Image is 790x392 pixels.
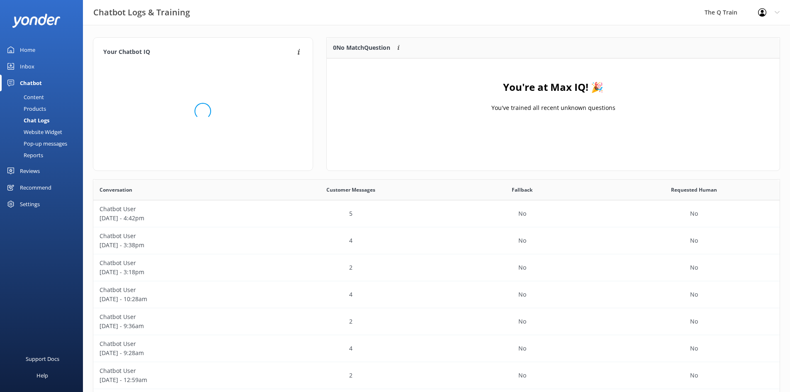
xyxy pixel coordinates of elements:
a: Products [5,103,83,114]
div: Content [5,91,44,103]
img: yonder-white-logo.png [12,14,60,27]
p: 4 [349,290,352,299]
div: row [93,227,780,254]
p: No [690,236,698,245]
a: Website Widget [5,126,83,138]
div: Help [36,367,48,384]
p: 2 [349,263,352,272]
div: Pop-up messages [5,138,67,149]
span: Conversation [100,186,132,194]
p: No [518,209,526,218]
div: row [93,281,780,308]
p: Chatbot User [100,312,259,321]
p: [DATE] - 9:36am [100,321,259,331]
p: [DATE] - 3:18pm [100,268,259,277]
div: Reports [5,149,43,161]
div: Products [5,103,46,114]
a: Chat Logs [5,114,83,126]
p: [DATE] - 9:28am [100,348,259,358]
p: No [690,317,698,326]
h3: Chatbot Logs & Training [93,6,190,19]
div: row [93,308,780,335]
div: row [93,335,780,362]
p: Chatbot User [100,231,259,241]
p: 4 [349,344,352,353]
p: No [690,344,698,353]
p: You've trained all recent unknown questions [491,103,615,112]
a: Pop-up messages [5,138,83,149]
div: Inbox [20,58,34,75]
p: 4 [349,236,352,245]
p: No [690,263,698,272]
div: row [93,200,780,227]
p: No [690,290,698,299]
p: [DATE] - 3:38pm [100,241,259,250]
p: 2 [349,371,352,380]
div: Website Widget [5,126,62,138]
div: Settings [20,196,40,212]
p: 5 [349,209,352,218]
span: Requested Human [671,186,717,194]
div: Support Docs [26,351,59,367]
div: grid [327,58,780,141]
p: [DATE] - 4:42pm [100,214,259,223]
div: Home [20,41,35,58]
p: No [518,263,526,272]
p: Chatbot User [100,339,259,348]
p: Chatbot User [100,258,259,268]
a: Reports [5,149,83,161]
p: No [518,290,526,299]
div: Chatbot [20,75,42,91]
p: No [518,371,526,380]
div: Chat Logs [5,114,49,126]
span: Customer Messages [326,186,375,194]
p: No [518,344,526,353]
h4: Your Chatbot IQ [103,48,295,57]
div: row [93,254,780,281]
a: Content [5,91,83,103]
p: Chatbot User [100,205,259,214]
div: Reviews [20,163,40,179]
p: No [518,236,526,245]
h4: You're at Max IQ! 🎉 [503,79,603,95]
p: Chatbot User [100,285,259,295]
p: No [690,371,698,380]
span: Fallback [512,186,532,194]
div: row [93,362,780,389]
p: No [690,209,698,218]
div: Recommend [20,179,51,196]
p: No [518,317,526,326]
p: [DATE] - 10:28am [100,295,259,304]
p: [DATE] - 12:59am [100,375,259,385]
p: 0 No Match Question [333,43,390,52]
p: Chatbot User [100,366,259,375]
p: 2 [349,317,352,326]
